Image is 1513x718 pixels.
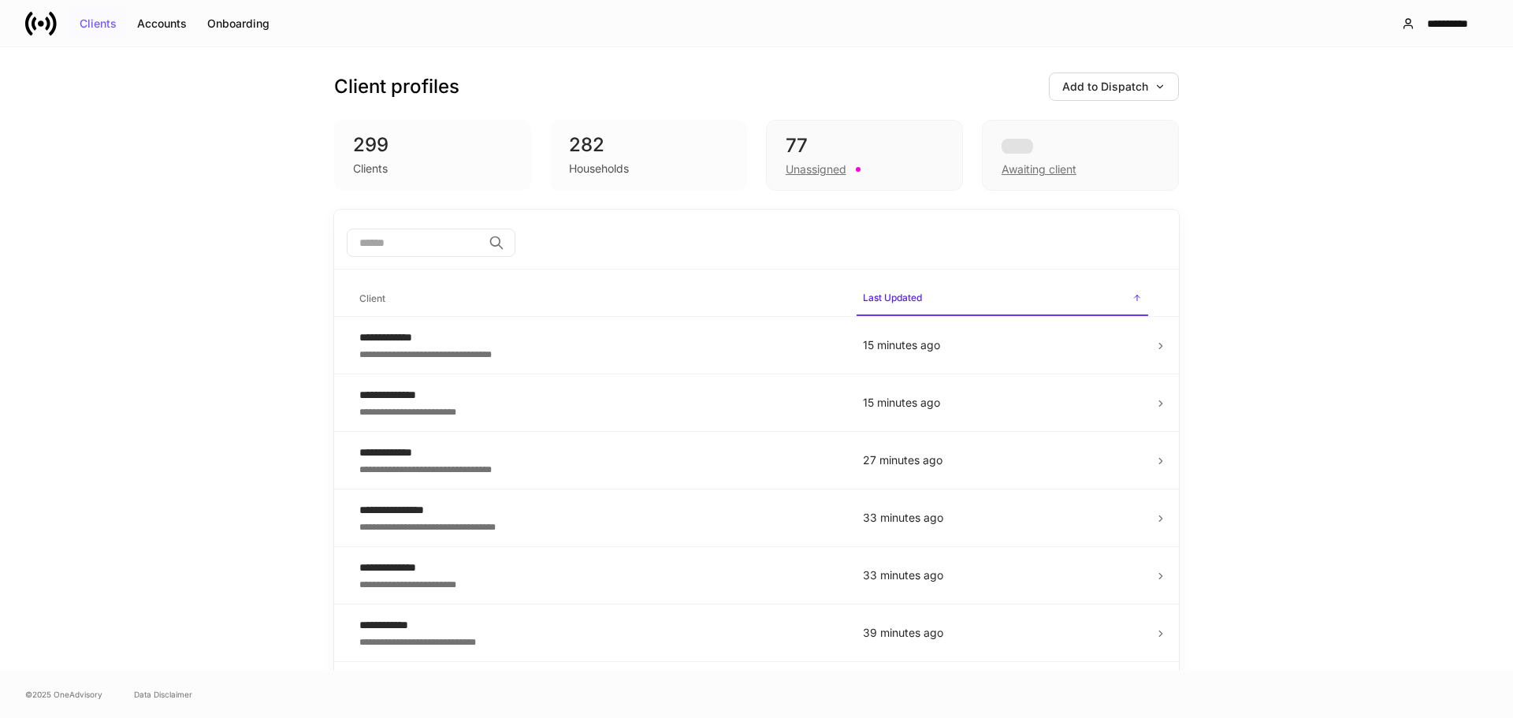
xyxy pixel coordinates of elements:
span: Client [353,283,844,315]
button: Add to Dispatch [1049,73,1179,101]
button: Onboarding [197,11,280,36]
div: Clients [80,18,117,29]
p: 27 minutes ago [863,452,1142,468]
div: Onboarding [207,18,270,29]
p: 15 minutes ago [863,395,1142,411]
div: 299 [353,132,512,158]
div: Unassigned [786,162,846,177]
a: Data Disclaimer [134,688,192,701]
span: © 2025 OneAdvisory [25,688,102,701]
div: Add to Dispatch [1062,81,1165,92]
button: Clients [69,11,127,36]
div: Clients [353,161,388,177]
h6: Last Updated [863,290,922,305]
div: Awaiting client [1002,162,1076,177]
div: 282 [569,132,728,158]
div: 77Unassigned [766,120,963,191]
div: 77 [786,133,943,158]
p: 33 minutes ago [863,567,1142,583]
span: Last Updated [857,282,1148,316]
div: Households [569,161,629,177]
div: Accounts [137,18,187,29]
div: Awaiting client [982,120,1179,191]
button: Accounts [127,11,197,36]
h6: Client [359,291,385,306]
h3: Client profiles [334,74,459,99]
p: 33 minutes ago [863,510,1142,526]
p: 15 minutes ago [863,337,1142,353]
p: 39 minutes ago [863,625,1142,641]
